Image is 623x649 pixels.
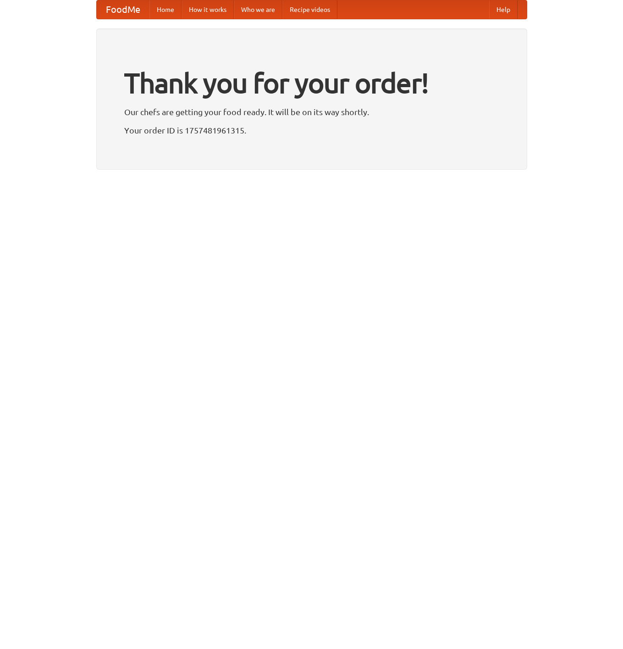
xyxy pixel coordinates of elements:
a: Who we are [234,0,282,19]
h1: Thank you for your order! [124,61,499,105]
a: FoodMe [97,0,149,19]
a: How it works [182,0,234,19]
p: Our chefs are getting your food ready. It will be on its way shortly. [124,105,499,119]
a: Recipe videos [282,0,337,19]
p: Your order ID is 1757481961315. [124,123,499,137]
a: Home [149,0,182,19]
a: Help [489,0,518,19]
